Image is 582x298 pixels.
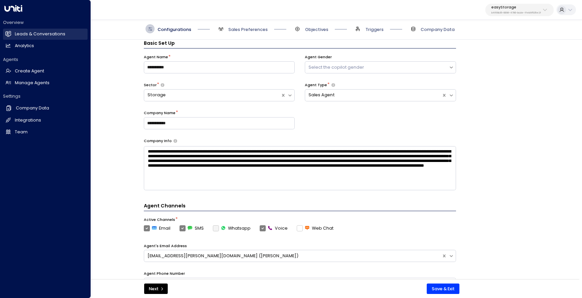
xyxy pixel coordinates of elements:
[365,27,384,33] span: Triggers
[16,105,49,111] h2: Company Data
[331,83,335,87] button: Select whether your copilot will handle inquiries directly from leads or from brokers representin...
[260,225,288,231] label: Voice
[309,92,438,98] div: Sales Agent
[144,40,456,48] h3: Basic Set Up
[3,29,88,40] a: Leads & Conversations
[158,27,191,33] span: Configurations
[15,43,34,49] h2: Analytics
[15,68,44,74] h2: Create Agent
[297,225,333,231] label: Web Chat
[148,92,277,98] div: Storage
[3,66,88,77] a: Create Agent
[144,217,175,223] label: Active Channels
[427,284,459,294] button: Save & Exit
[3,102,88,114] a: Company Data
[144,55,168,60] label: Agent Name
[213,225,251,231] label: Whatsapp
[144,202,456,211] h4: Agent Channels
[15,117,41,124] h2: Integrations
[144,82,157,88] label: Sector
[305,82,327,88] label: Agent Type
[421,27,455,33] span: Company Data
[3,57,88,63] h2: Agents
[3,127,88,138] a: Team
[3,93,88,99] h2: Settings
[3,115,88,126] a: Integrations
[161,83,164,87] button: Select whether your copilot will handle inquiries directly from leads or from brokers representin...
[309,64,445,71] div: Select the copilot gender
[144,138,172,144] label: Company Info
[144,271,185,276] label: Agent Phone Number
[485,4,554,16] button: easyStorageb4f09b35-6698-4786-bcde-ffeb9f535e2f
[15,31,65,37] h2: Leads & Conversations
[3,40,88,52] a: Analytics
[213,225,251,231] div: To activate this channel, please go to the Integrations page
[180,225,204,231] label: SMS
[173,139,177,143] button: Provide a brief overview of your company, including your industry, products or services, and any ...
[3,77,88,89] a: Manage Agents
[3,20,88,26] h2: Overview
[228,27,268,33] span: Sales Preferences
[144,243,187,249] label: Agent's Email Address
[305,27,328,33] span: Objectives
[144,284,168,294] button: Next
[491,5,541,9] p: easyStorage
[491,11,541,14] p: b4f09b35-6698-4786-bcde-ffeb9f535e2f
[305,55,332,60] label: Agent Gender
[15,129,28,135] h2: Team
[15,80,50,86] h2: Manage Agents
[148,253,439,259] div: [EMAIL_ADDRESS][PERSON_NAME][DOMAIN_NAME] ([PERSON_NAME])
[144,110,175,116] label: Company Name
[144,225,170,231] label: Email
